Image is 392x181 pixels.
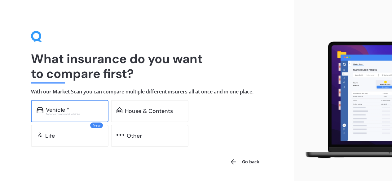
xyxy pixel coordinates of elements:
[117,132,124,138] img: other.81dba5aafe580aa69f38.svg
[125,108,173,114] div: House & Contents
[46,107,69,113] div: Vehicle *
[90,123,103,128] span: New
[37,132,43,138] img: life.f720d6a2d7cdcd3ad642.svg
[31,88,263,95] h4: With our Market Scan you can compare multiple different insurers all at once and in one place.
[46,113,103,115] div: Excludes commercial vehicles
[45,133,55,139] div: Life
[299,39,392,161] img: laptop.webp
[226,154,263,169] button: Go back
[37,107,43,113] img: car.f15378c7a67c060ca3f3.svg
[127,133,142,139] div: Other
[31,51,263,81] h1: What insurance do you want to compare first?
[117,107,122,113] img: home-and-contents.b802091223b8502ef2dd.svg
